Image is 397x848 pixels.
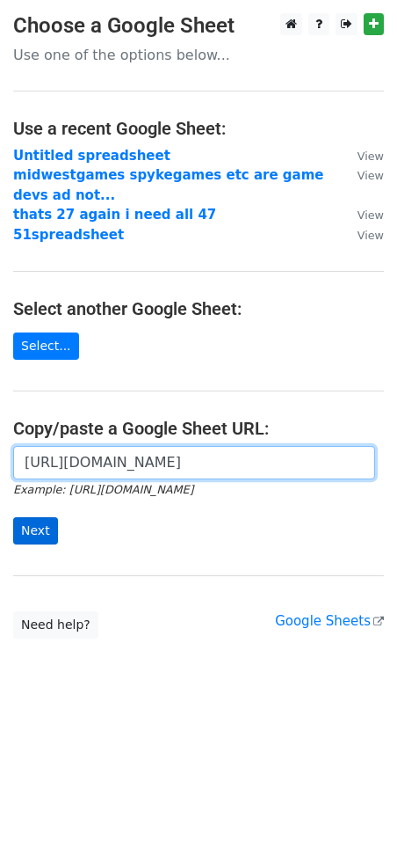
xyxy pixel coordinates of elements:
small: View [357,169,384,182]
small: Example: [URL][DOMAIN_NAME] [13,483,193,496]
a: 51spreadsheet [13,227,124,243]
input: Next [13,517,58,545]
h4: Copy/paste a Google Sheet URL: [13,418,384,439]
a: View [340,167,384,183]
a: View [340,148,384,164]
a: View [340,227,384,243]
h4: Use a recent Google Sheet: [13,118,384,139]
small: View [357,229,384,242]
a: thats 27 again i need all 47 [13,207,216,223]
p: Use one of the options below... [13,46,384,64]
a: Select... [13,333,79,360]
h4: Select another Google Sheet: [13,298,384,319]
a: midwestgames spykegames etc are game devs ad not... [13,167,324,203]
small: View [357,208,384,222]
small: View [357,150,384,163]
iframe: Chat Widget [309,764,397,848]
h3: Choose a Google Sheet [13,13,384,39]
a: Google Sheets [275,613,384,629]
a: Need help? [13,611,98,639]
input: Paste your Google Sheet URL here [13,446,375,479]
a: View [340,207,384,223]
a: Untitled spreadsheet [13,148,170,164]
